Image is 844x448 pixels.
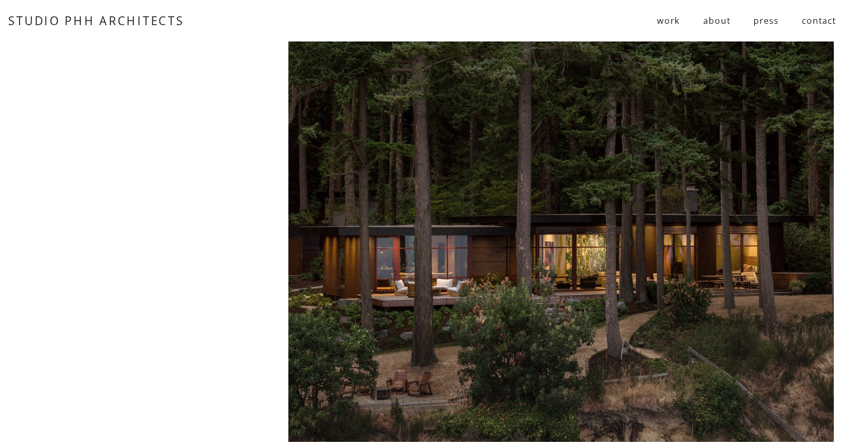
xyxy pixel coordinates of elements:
a: about [703,10,730,33]
a: STUDIO PHH ARCHITECTS [8,13,184,29]
span: work [657,10,680,31]
a: press [754,10,778,33]
a: folder dropdown [657,10,680,33]
a: contact [802,10,835,33]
